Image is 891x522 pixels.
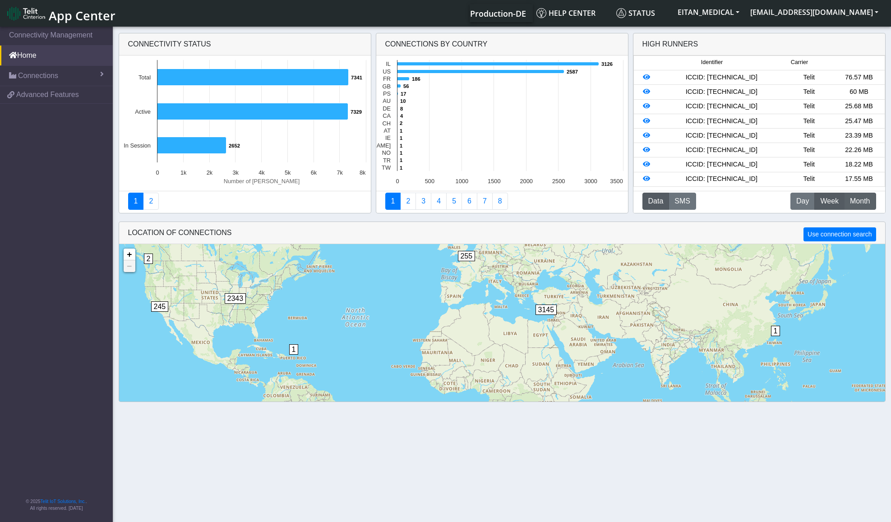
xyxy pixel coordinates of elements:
[834,73,884,83] div: 76.57 MB
[458,251,476,261] span: 255
[289,344,298,371] div: 1
[834,131,884,141] div: 23.39 MB
[820,196,839,207] span: Week
[400,113,403,119] text: 4
[383,127,391,134] text: AT
[567,69,578,74] text: 2587
[289,344,299,355] span: 1
[659,102,784,111] div: ICCID: [TECHNICAL_ID]
[138,74,150,81] text: Total
[383,157,390,164] text: TR
[701,58,723,67] span: Identifier
[382,83,391,90] text: GB
[119,33,371,55] div: Connectivity status
[128,193,144,210] a: Connectivity status
[520,178,532,185] text: 2000
[659,174,784,184] div: ICCID: [TECHNICAL_ID]
[223,178,300,185] text: Number of [PERSON_NAME]
[745,4,884,20] button: [EMAIL_ADDRESS][DOMAIN_NAME]
[834,160,884,170] div: 18.22 MB
[144,254,153,264] span: 2
[462,193,477,210] a: 14 Days Trend
[124,249,135,260] a: Zoom in
[383,68,391,75] text: US
[382,149,390,156] text: NO
[771,326,780,353] div: 1
[672,4,745,20] button: EITAN_MEDICAL
[180,169,186,176] text: 1k
[784,174,834,184] div: Telit
[470,4,526,22] a: Your current platform instance
[796,196,809,207] span: Day
[601,61,613,67] text: 3126
[135,108,151,115] text: Active
[396,178,399,185] text: 0
[784,131,834,141] div: Telit
[536,8,596,18] span: Help center
[400,135,402,141] text: 1
[784,87,834,97] div: Telit
[49,7,115,24] span: App Center
[669,193,696,210] button: SMS
[536,305,557,315] span: 3145
[400,98,406,104] text: 10
[784,116,834,126] div: Telit
[41,499,86,504] a: Telit IoT Solutions, Inc.
[477,193,493,210] a: Zero Session
[383,90,390,97] text: PS
[659,160,784,170] div: ICCID: [TECHNICAL_ID]
[790,193,815,210] button: Day
[7,6,45,21] img: logo-telit-cinterion-gw-new.png
[400,128,402,134] text: 1
[533,4,613,22] a: Help center
[351,109,362,115] text: 7329
[616,8,655,18] span: Status
[143,193,159,210] a: Deployment status
[536,8,546,18] img: knowledge.svg
[616,8,626,18] img: status.svg
[415,193,431,210] a: Usage per Country
[784,145,834,155] div: Telit
[232,169,239,176] text: 3k
[383,105,391,112] text: DE
[124,260,135,272] a: Zoom out
[659,145,784,155] div: ICCID: [TECHNICAL_ID]
[488,178,500,185] text: 1500
[791,58,808,67] span: Carrier
[383,75,390,82] text: FR
[359,169,365,176] text: 8k
[659,116,784,126] div: ICCID: [TECHNICAL_ID]
[470,8,526,19] span: Production-DE
[659,131,784,141] div: ICCID: [TECHNICAL_ID]
[400,143,402,148] text: 1
[642,39,698,50] div: High Runners
[225,293,246,304] span: 2343
[844,193,876,210] button: Month
[151,301,169,312] span: 245
[383,97,391,104] text: AU
[385,193,619,210] nav: Summary paging
[412,76,420,82] text: 186
[386,60,391,67] text: IL
[351,75,362,80] text: 7341
[784,73,834,83] div: Telit
[642,193,669,210] button: Data
[492,193,508,210] a: Not Connected for 30 days
[18,70,58,81] span: Connections
[834,102,884,111] div: 25.68 MB
[382,164,391,171] text: TW
[383,112,391,119] text: CA
[400,193,416,210] a: Carrier
[310,169,317,176] text: 6k
[610,178,623,185] text: 3500
[385,134,390,141] text: IE
[814,193,845,210] button: Week
[803,227,876,241] button: Use connection search
[16,89,79,100] span: Advanced Features
[400,120,402,126] text: 2
[834,116,884,126] div: 25.47 MB
[206,169,212,176] text: 2k
[400,150,402,156] text: 1
[7,4,114,23] a: App Center
[446,193,462,210] a: Usage by Carrier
